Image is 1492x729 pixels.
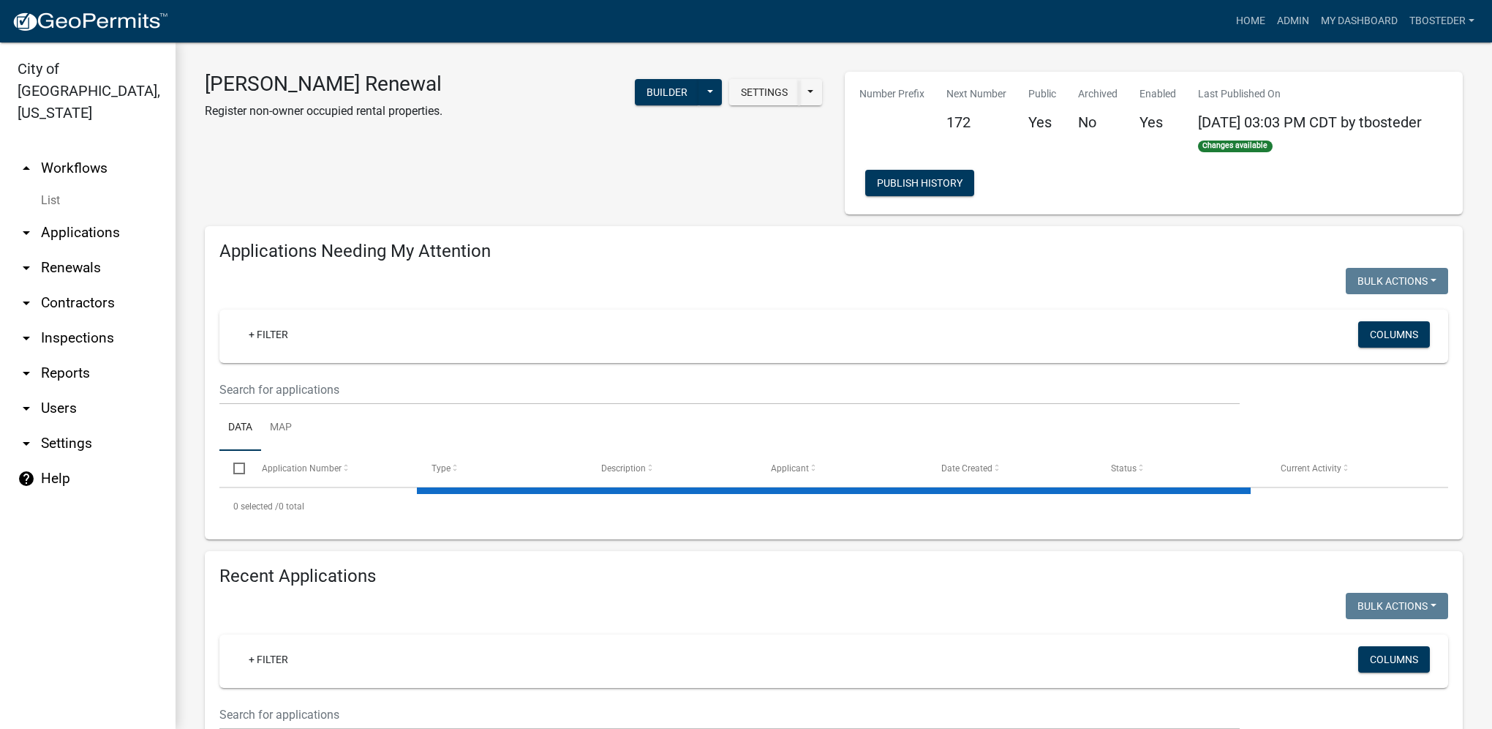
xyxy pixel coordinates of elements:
span: 0 selected / [233,501,279,512]
button: Bulk Actions [1346,593,1448,619]
a: Data [219,405,261,452]
h5: Yes [1028,113,1056,131]
i: arrow_drop_down [18,364,35,382]
a: + Filter [237,321,300,348]
i: arrow_drop_down [18,259,35,277]
a: Admin [1271,7,1315,35]
h5: No [1078,113,1118,131]
i: arrow_drop_down [18,294,35,312]
h4: Recent Applications [219,566,1448,587]
a: Home [1230,7,1271,35]
datatable-header-cell: Current Activity [1267,451,1436,486]
button: Builder [635,79,699,105]
p: Number Prefix [859,86,924,102]
button: Settings [729,79,799,105]
a: My Dashboard [1315,7,1404,35]
i: arrow_drop_down [18,435,35,452]
i: help [18,470,35,487]
a: tbosteder [1404,7,1480,35]
p: Archived [1078,86,1118,102]
h5: Yes [1139,113,1176,131]
span: Current Activity [1281,463,1341,474]
i: arrow_drop_down [18,224,35,242]
h5: 172 [946,113,1006,131]
datatable-header-cell: Description [587,451,757,486]
wm-modal-confirm: Workflow Publish History [865,179,974,190]
span: Description [601,463,646,474]
datatable-header-cell: Select [219,451,247,486]
span: [DATE] 03:03 PM CDT by tbosteder [1198,113,1422,131]
button: Bulk Actions [1346,268,1448,294]
div: 0 total [219,488,1448,525]
button: Columns [1358,321,1430,348]
p: Public [1028,86,1056,102]
span: Status [1111,463,1137,474]
span: Application Number [262,463,342,474]
input: Search for applications [219,375,1240,405]
a: + Filter [237,646,300,673]
i: arrow_drop_down [18,400,35,417]
p: Enabled [1139,86,1176,102]
p: Last Published On [1198,86,1422,102]
h4: Applications Needing My Attention [219,241,1448,262]
datatable-header-cell: Status [1097,451,1267,486]
button: Columns [1358,646,1430,673]
span: Changes available [1198,141,1273,152]
datatable-header-cell: Application Number [247,451,417,486]
span: Type [432,463,451,474]
p: Register non-owner occupied rental properties. [205,102,442,120]
datatable-header-cell: Applicant [757,451,927,486]
i: arrow_drop_up [18,160,35,177]
datatable-header-cell: Type [418,451,587,486]
p: Next Number [946,86,1006,102]
span: Applicant [771,463,809,474]
a: Map [261,405,301,452]
i: arrow_drop_down [18,329,35,347]
datatable-header-cell: Date Created [927,451,1096,486]
button: Publish History [865,170,974,196]
h3: [PERSON_NAME] Renewal [205,72,442,97]
span: Date Created [941,463,992,474]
